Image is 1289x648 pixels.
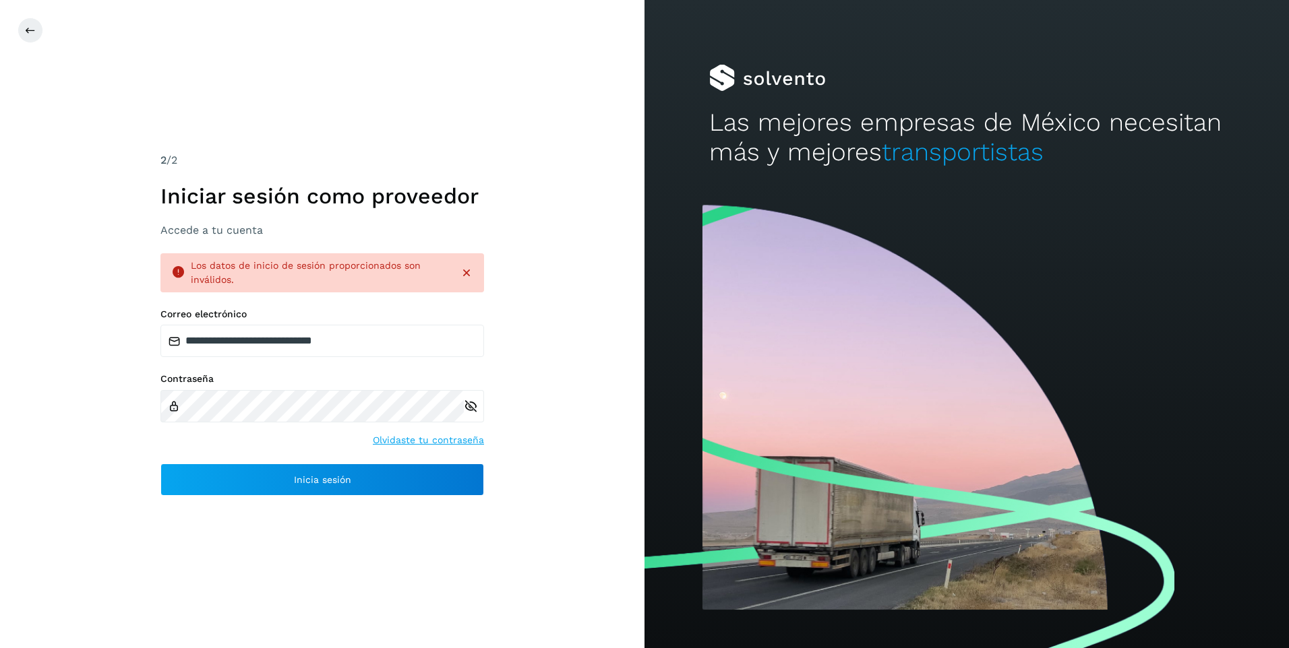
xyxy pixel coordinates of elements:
[191,259,449,287] div: Los datos de inicio de sesión proporcionados son inválidos.
[160,154,167,166] span: 2
[160,183,484,209] h1: Iniciar sesión como proveedor
[882,137,1044,166] span: transportistas
[160,309,484,320] label: Correo electrónico
[160,224,484,236] h3: Accede a tu cuenta
[160,373,484,385] label: Contraseña
[160,152,484,168] div: /2
[294,475,351,484] span: Inicia sesión
[160,463,484,496] button: Inicia sesión
[373,433,484,447] a: Olvidaste tu contraseña
[709,108,1225,168] h2: Las mejores empresas de México necesitan más y mejores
